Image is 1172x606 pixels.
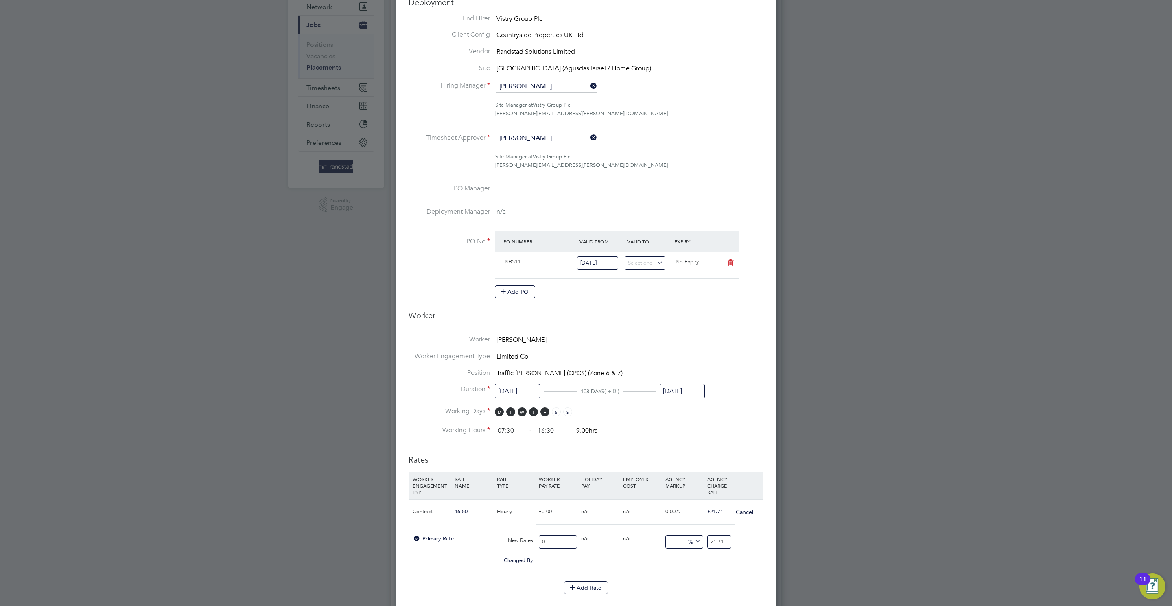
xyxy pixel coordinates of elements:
label: Working Hours [409,426,490,435]
label: Worker Engagement Type [409,352,490,361]
span: M [495,407,504,416]
label: Worker [409,335,490,344]
span: Randstad Solutions Limited [496,48,575,56]
div: AGENCY CHARGE RATE [705,472,733,499]
span: T [529,407,538,416]
button: Add PO [495,285,535,298]
span: Site Manager at [495,153,533,160]
label: Hiring Manager [409,81,490,90]
span: 108 DAYS [581,388,604,395]
span: ( + 0 ) [604,387,619,395]
span: Countryside Properties UK Ltd [496,31,584,39]
span: n/a [623,535,631,542]
input: 08:00 [495,424,526,438]
span: Vistry Group Plc [496,15,542,23]
label: Site [409,64,490,72]
span: W [518,407,527,416]
div: [PERSON_NAME][EMAIL_ADDRESS][PERSON_NAME][DOMAIN_NAME] [495,109,763,118]
div: WORKER PAY RATE [537,472,579,493]
label: Deployment Manager [409,208,490,216]
span: £21.71 [707,508,723,515]
span: [PERSON_NAME] [496,336,547,344]
span: 0.00% [665,508,680,515]
button: Cancel [735,508,754,516]
span: ‐ [528,427,533,435]
button: Open Resource Center, 11 new notifications [1139,573,1165,599]
span: % [685,536,702,545]
span: n/a [581,508,589,515]
span: S [563,407,572,416]
div: RATE TYPE [495,472,537,493]
label: End Hirer [409,14,490,23]
input: 17:00 [535,424,566,438]
div: Hourly [495,500,537,523]
span: Primary Rate [413,535,454,542]
input: Select one [660,384,705,399]
span: n/a [581,535,589,542]
div: HOLIDAY PAY [579,472,621,493]
input: Select one [625,256,666,270]
label: Client Config [409,31,490,39]
span: 16.50 [455,508,468,515]
div: Changed By: [411,553,537,568]
span: No Expiry [676,258,699,265]
div: 11 [1139,579,1146,590]
div: WORKER ENGAGEMENT TYPE [411,472,453,499]
span: T [506,407,515,416]
span: n/a [623,508,631,515]
div: PO Number [501,234,577,249]
h3: Worker [409,310,763,327]
span: [GEOGRAPHIC_DATA] (Agusdas Israel / Home Group) [496,64,651,72]
span: Vistry Group Plc [533,101,570,108]
label: Timesheet Approver [409,133,490,142]
span: n/a [496,208,506,216]
div: EMPLOYER COST [621,472,663,493]
label: Working Days [409,407,490,416]
span: Vistry Group Plc [533,153,570,160]
input: Search for... [496,81,597,93]
div: New Rates: [495,533,537,548]
div: RATE NAME [453,472,494,493]
h3: Rates [409,446,763,465]
div: Valid To [625,234,673,249]
span: F [540,407,549,416]
div: Valid From [577,234,625,249]
span: S [552,407,561,416]
label: Vendor [409,47,490,56]
label: PO Manager [409,184,490,193]
label: PO No [409,237,490,246]
div: £0.00 [537,500,579,523]
label: Position [409,369,490,377]
div: Expiry [672,234,720,249]
input: Select one [495,384,540,399]
div: Contract [411,500,453,523]
input: Search for... [496,132,597,144]
label: Duration [409,385,490,394]
span: NB511 [505,258,520,265]
span: Site Manager at [495,101,533,108]
button: Add Rate [564,581,608,594]
span: Traffic [PERSON_NAME] (CPCS) (Zone 6 & 7) [496,369,623,377]
span: 9.00hrs [572,427,597,435]
div: AGENCY MARKUP [663,472,705,493]
span: [PERSON_NAME][EMAIL_ADDRESS][PERSON_NAME][DOMAIN_NAME] [495,162,668,168]
span: Limited Co [496,352,528,361]
input: Select one [577,256,618,270]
